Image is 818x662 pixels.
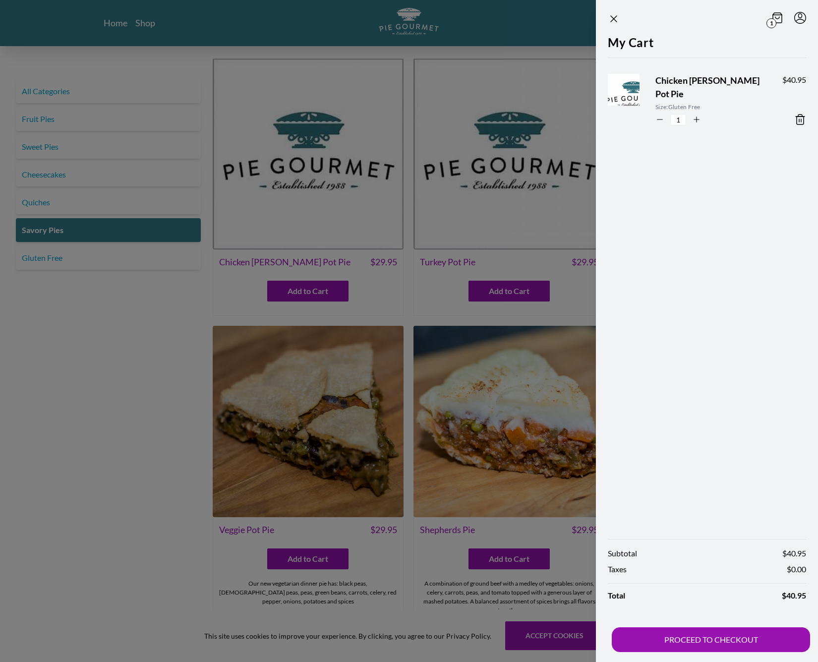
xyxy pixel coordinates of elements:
[608,563,627,575] span: Taxes
[782,74,806,86] span: $ 40.95
[608,34,806,58] h2: My Cart
[794,12,806,24] button: Menu
[766,18,776,28] span: 1
[608,590,625,602] span: Total
[655,74,766,101] span: Chicken [PERSON_NAME] Pot Pie
[782,547,806,559] span: $ 40.95
[608,547,637,559] span: Subtotal
[612,627,810,652] button: PROCEED TO CHECKOUT
[603,64,663,125] img: Product Image
[655,103,766,112] span: Size: Gluten Free
[608,13,620,25] button: Close panel
[787,563,806,575] span: $ 0.00
[782,590,806,602] span: $ 40.95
